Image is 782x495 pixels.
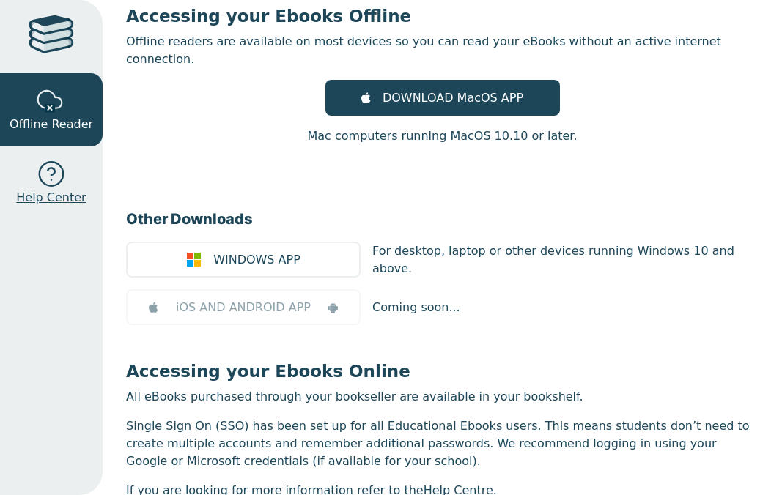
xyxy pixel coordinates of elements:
[372,299,460,316] p: Coming soon...
[126,33,759,68] p: Offline readers are available on most devices so you can read your eBooks without an active inter...
[213,251,300,269] span: WINDOWS APP
[126,5,759,27] h3: Accessing your Ebooks Offline
[176,299,311,316] span: iOS AND ANDROID APP
[126,417,759,470] p: Single Sign On (SSO) has been set up for all Educational Ebooks users. This means students don’t ...
[307,127,577,145] p: Mac computers running MacOS 10.10 or later.
[16,189,86,206] span: Help Center
[10,116,93,133] span: Offline Reader
[126,388,759,406] p: All eBooks purchased through your bookseller are available in your bookshelf.
[325,80,560,116] a: DOWNLOAD MacOS APP
[383,89,523,107] span: DOWNLOAD MacOS APP
[126,208,759,230] h3: Other Downloads
[126,242,361,278] a: WINDOWS APP
[372,242,759,278] p: For desktop, laptop or other devices running Windows 10 and above.
[126,360,759,382] h3: Accessing your Ebooks Online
